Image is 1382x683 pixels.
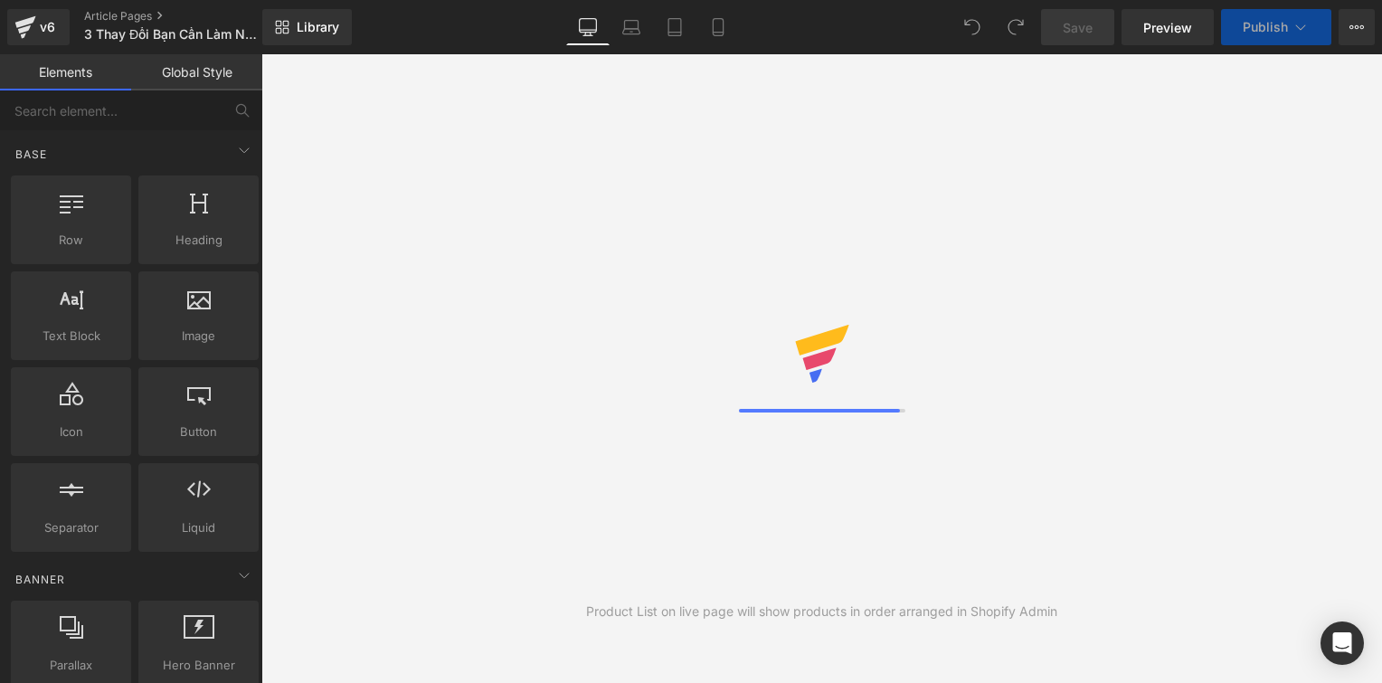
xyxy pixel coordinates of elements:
button: Publish [1221,9,1331,45]
button: Redo [998,9,1034,45]
div: Product List on live page will show products in order arranged in Shopify Admin [586,602,1057,621]
span: Preview [1143,18,1192,37]
a: Article Pages [84,9,292,24]
span: Heading [144,231,253,250]
a: Global Style [131,54,262,90]
div: v6 [36,15,59,39]
button: Undo [954,9,990,45]
span: Banner [14,571,67,588]
span: Row [16,231,126,250]
button: More [1339,9,1375,45]
a: Tablet [653,9,696,45]
span: Button [144,422,253,441]
span: Text Block [16,327,126,346]
span: Parallax [16,656,126,675]
span: Image [144,327,253,346]
span: Separator [16,518,126,537]
a: Mobile [696,9,740,45]
a: Preview [1122,9,1214,45]
span: Save [1063,18,1093,37]
span: Liquid [144,518,253,537]
span: Publish [1243,20,1288,34]
span: Base [14,146,49,163]
span: Library [297,19,339,35]
span: 3 Thay Đổi Bạn Cần Làm Ngay Để Có Giấc Ngủ Chất Lượng (+ Góc Nhìn Khoa Học) [84,27,258,42]
a: v6 [7,9,70,45]
span: Icon [16,422,126,441]
a: New Library [262,9,352,45]
span: Hero Banner [144,656,253,675]
div: Open Intercom Messenger [1320,621,1364,665]
a: Laptop [610,9,653,45]
a: Desktop [566,9,610,45]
